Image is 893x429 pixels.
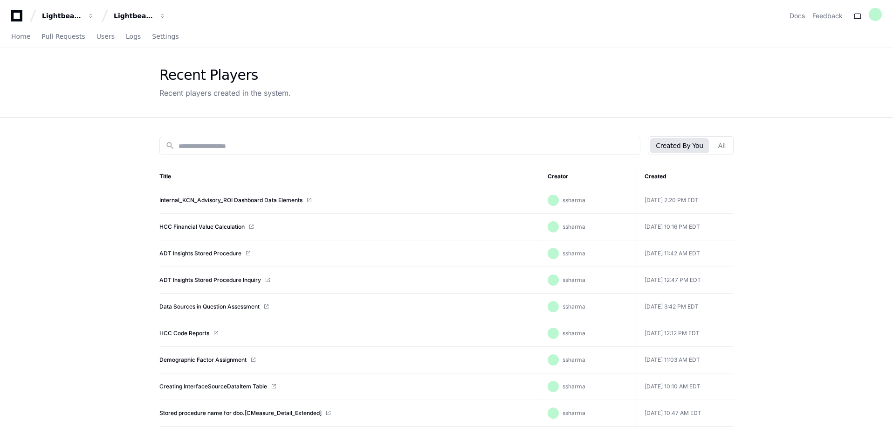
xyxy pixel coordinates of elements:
a: Stored procedure name for dbo.[CMeasure_Detail_Extended] [159,409,322,417]
span: ssharma [563,409,585,416]
button: Created By You [650,138,708,153]
span: ssharma [563,303,585,310]
a: Internal_KCN_Advisory_ROI Dashboard Data Elements [159,197,302,204]
span: Home [11,34,30,39]
a: Demographic Factor Assignment [159,356,247,364]
a: Settings [152,26,179,48]
th: Creator [540,166,637,187]
a: Home [11,26,30,48]
td: [DATE] 3:42 PM EDT [637,294,734,320]
a: ADT Insights Stored Procedure Inquiry [159,276,261,284]
span: ssharma [563,330,585,337]
td: [DATE] 2:20 PM EDT [637,187,734,214]
td: [DATE] 11:03 AM EDT [637,347,734,373]
a: HCC Code Reports [159,330,209,337]
span: ssharma [563,383,585,390]
span: Logs [126,34,141,39]
td: [DATE] 11:42 AM EDT [637,240,734,267]
a: Creating InterfaceSourceDataItem Table [159,383,267,390]
span: ssharma [563,197,585,204]
button: All [713,138,731,153]
td: [DATE] 10:47 AM EDT [637,400,734,427]
div: Recent players created in the system. [159,87,291,98]
a: HCC Financial Value Calculation [159,223,245,231]
a: Users [96,26,115,48]
a: Docs [790,11,805,21]
span: Users [96,34,115,39]
th: Created [637,166,734,187]
th: Title [159,166,540,187]
td: [DATE] 12:12 PM EDT [637,320,734,347]
div: Lightbeam Health [42,11,82,21]
td: [DATE] 10:10 AM EDT [637,373,734,400]
a: Data Sources in Question Assessment [159,303,260,310]
span: ssharma [563,223,585,230]
span: Pull Requests [41,34,85,39]
a: Logs [126,26,141,48]
a: Pull Requests [41,26,85,48]
button: Lightbeam Health [38,7,98,24]
mat-icon: search [165,141,175,150]
td: [DATE] 10:16 PM EDT [637,214,734,240]
button: Feedback [812,11,843,21]
a: ADT Insights Stored Procedure [159,250,241,257]
span: Settings [152,34,179,39]
span: ssharma [563,356,585,363]
button: Lightbeam Health Solutions [110,7,170,24]
td: [DATE] 12:47 PM EDT [637,267,734,294]
div: Recent Players [159,67,291,84]
div: Lightbeam Health Solutions [114,11,154,21]
span: ssharma [563,250,585,257]
span: ssharma [563,276,585,283]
